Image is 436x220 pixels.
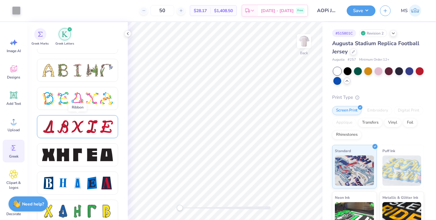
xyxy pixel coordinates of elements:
[31,28,49,46] button: filter button
[31,28,49,46] div: filter for Greek Marks
[358,118,382,127] div: Transfers
[409,5,421,17] img: Madeline Schoner
[332,94,424,101] div: Print Type
[38,32,43,37] img: Greek Marks Image
[55,28,74,46] button: filter button
[359,57,389,62] span: Minimum Order: 12 +
[8,128,20,132] span: Upload
[394,106,423,115] div: Digital Print
[401,7,408,14] span: MS
[312,5,342,17] input: Untitled Design
[62,31,68,37] img: Greek Letters Image
[359,29,387,37] div: Revision 2
[7,75,20,80] span: Designs
[398,5,424,17] a: MS
[9,154,18,159] span: Greek
[214,8,233,14] span: $1,408.50
[332,118,356,127] div: Applique
[384,118,401,127] div: Vinyl
[68,103,87,112] div: Ribbon
[7,48,21,53] span: Image AI
[297,8,303,13] span: Free
[6,212,21,216] span: Decorate
[403,118,417,127] div: Foil
[335,155,374,186] img: Standard
[150,5,174,16] input: – –
[347,5,375,16] button: Save
[332,106,362,115] div: Screen Print
[300,50,308,56] div: Back
[332,130,362,139] div: Rhinestones
[382,194,418,201] span: Metallic & Glitter Ink
[6,101,21,106] span: Add Text
[382,148,395,154] span: Puff Ink
[177,205,183,211] div: Accessibility label
[55,28,74,46] div: filter for Greek Letters
[22,201,44,207] strong: Need help?
[335,194,350,201] span: Neon Ink
[261,8,294,14] span: [DATE] - [DATE]
[194,8,207,14] span: $28.17
[332,40,419,55] span: Augusta Stadium Replica Football Jersey
[55,42,74,46] span: Greek Letters
[335,148,351,154] span: Standard
[348,57,356,62] span: # 257
[363,106,392,115] div: Embroidery
[4,180,24,190] span: Clipart & logos
[332,57,345,62] span: Augusta
[382,155,421,186] img: Puff Ink
[298,35,310,47] img: Back
[332,29,356,37] div: # 515801C
[31,42,49,46] span: Greek Marks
